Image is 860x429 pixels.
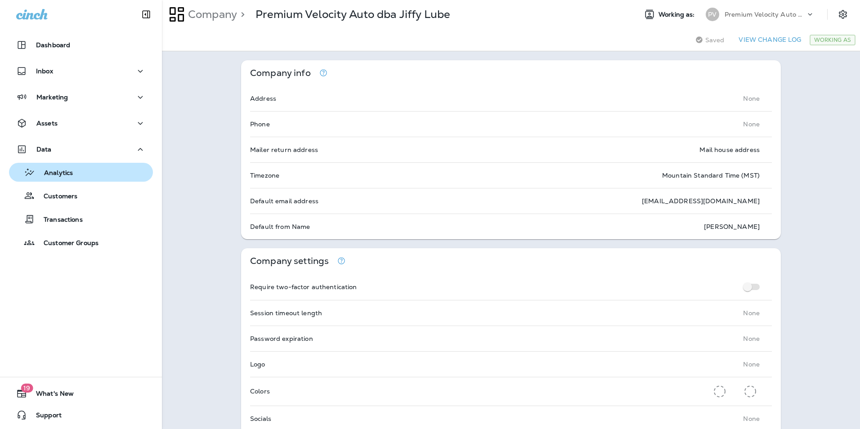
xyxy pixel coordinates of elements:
p: Logo [250,361,265,368]
p: Data [36,146,52,153]
p: Transactions [35,216,83,224]
p: Company info [250,69,311,77]
p: [EMAIL_ADDRESS][DOMAIN_NAME] [642,197,760,205]
p: [PERSON_NAME] [704,223,760,230]
button: Transactions [9,210,153,228]
span: Support [27,411,62,422]
p: Require two-factor authentication [250,283,357,290]
p: Mail house address [699,146,760,153]
button: Dashboard [9,36,153,54]
p: Session timeout length [250,309,322,317]
p: Phone [250,121,270,128]
p: Mailer return address [250,146,318,153]
p: None [743,95,760,102]
p: Company [184,8,237,21]
span: 19 [21,384,33,393]
p: Customer Groups [35,239,99,248]
p: None [743,309,760,317]
p: Inbox [36,67,53,75]
button: Data [9,140,153,158]
p: None [743,415,760,422]
button: Marketing [9,88,153,106]
button: Analytics [9,163,153,182]
button: 19What's New [9,384,153,402]
div: PV [706,8,719,21]
button: Customer Groups [9,233,153,252]
button: Customers [9,186,153,205]
p: Password expiration [250,335,313,342]
p: None [743,361,760,368]
p: > [237,8,245,21]
p: Premium Velocity Auto dba Jiffy Lube [255,8,450,21]
div: Working As [810,35,856,45]
p: Dashboard [36,41,70,49]
p: None [743,121,760,128]
button: Support [9,406,153,424]
button: Primary Color [710,382,729,401]
span: Saved [705,36,725,44]
p: Timezone [250,172,279,179]
span: What's New [27,390,74,401]
p: Premium Velocity Auto dba Jiffy Lube [725,11,806,18]
p: Mountain Standard Time (MST) [662,172,760,179]
button: Collapse Sidebar [134,5,159,23]
p: Assets [36,120,58,127]
p: Company settings [250,257,329,265]
p: Default email address [250,197,318,205]
p: None [743,335,760,342]
button: Settings [835,6,851,22]
p: Analytics [35,169,73,178]
p: Colors [250,388,270,395]
button: View Change Log [735,33,805,47]
button: Inbox [9,62,153,80]
p: Socials [250,415,271,422]
p: Default from Name [250,223,310,230]
button: Assets [9,114,153,132]
p: Address [250,95,276,102]
p: Customers [35,192,77,201]
span: Working as: [658,11,697,18]
button: Secondary Color [741,382,760,401]
p: Marketing [36,94,68,101]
